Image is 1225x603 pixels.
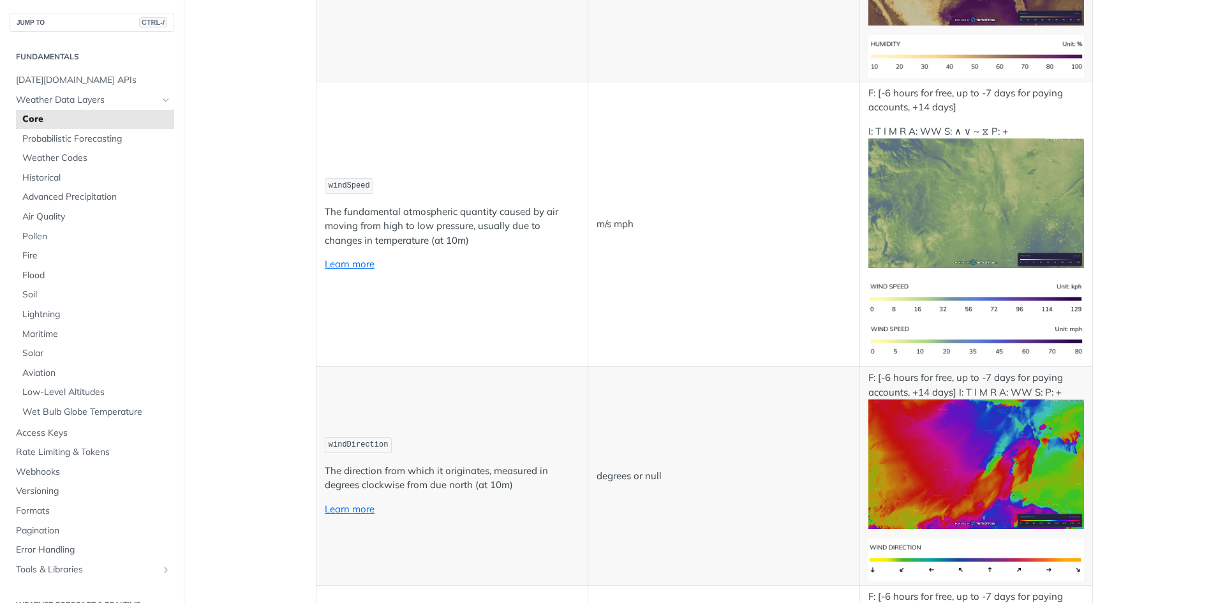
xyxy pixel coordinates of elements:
[329,440,389,449] span: windDirection
[16,168,174,188] a: Historical
[868,334,1084,346] span: Expand image
[22,347,171,360] span: Solar
[16,207,174,227] a: Air Quality
[16,563,158,576] span: Tools & Libraries
[16,485,171,498] span: Versioning
[16,130,174,149] a: Probabilistic Forecasting
[16,525,171,537] span: Pagination
[22,152,171,165] span: Weather Codes
[868,124,1084,268] p: I: T I M R A: WW S: ∧ ∨ ~ ⧖ P: +
[868,457,1084,469] span: Expand image
[16,305,174,324] a: Lightning
[10,521,174,540] a: Pagination
[161,95,171,105] button: Hide subpages for Weather Data Layers
[22,288,171,301] span: Soil
[22,406,171,419] span: Wet Bulb Globe Temperature
[325,205,579,248] p: The fundamental atmospheric quantity caused by air moving from high to low pressure, usually due ...
[22,249,171,262] span: Fire
[16,266,174,285] a: Flood
[16,466,171,479] span: Webhooks
[10,424,174,443] a: Access Keys
[16,427,171,440] span: Access Keys
[325,258,375,270] a: Learn more
[868,292,1084,304] span: Expand image
[139,17,167,27] span: CTRL-/
[22,386,171,399] span: Low-Level Altitudes
[597,469,851,484] p: degrees or null
[22,328,171,341] span: Maritime
[10,71,174,90] a: [DATE][DOMAIN_NAME] APIs
[325,503,375,515] a: Learn more
[10,91,174,110] a: Weather Data LayersHide subpages for Weather Data Layers
[325,464,579,493] p: The direction from which it originates, measured in degrees clockwise from due north (at 10m)
[16,285,174,304] a: Soil
[22,113,171,126] span: Core
[329,181,370,190] span: windSpeed
[16,149,174,168] a: Weather Codes
[16,94,158,107] span: Weather Data Layers
[868,553,1084,565] span: Expand image
[22,211,171,223] span: Air Quality
[597,217,851,232] p: m/s mph
[10,443,174,462] a: Rate Limiting & Tokens
[22,230,171,243] span: Pollen
[16,110,174,129] a: Core
[16,325,174,344] a: Maritime
[22,269,171,282] span: Flood
[868,86,1084,115] p: F: [-6 hours for free, up to -7 days for paying accounts, +14 days]
[22,133,171,145] span: Probabilistic Forecasting
[16,246,174,265] a: Fire
[16,505,171,517] span: Formats
[868,196,1084,208] span: Expand image
[16,227,174,246] a: Pollen
[22,367,171,380] span: Aviation
[22,308,171,321] span: Lightning
[16,364,174,383] a: Aviation
[22,191,171,204] span: Advanced Precipitation
[10,482,174,501] a: Versioning
[22,172,171,184] span: Historical
[868,49,1084,61] span: Expand image
[16,344,174,363] a: Solar
[16,188,174,207] a: Advanced Precipitation
[161,565,171,575] button: Show subpages for Tools & Libraries
[10,463,174,482] a: Webhooks
[16,403,174,422] a: Wet Bulb Globe Temperature
[16,544,171,556] span: Error Handling
[10,13,174,32] button: JUMP TOCTRL-/
[16,446,171,459] span: Rate Limiting & Tokens
[10,540,174,560] a: Error Handling
[10,51,174,63] h2: Fundamentals
[868,371,1084,529] p: F: [-6 hours for free, up to -7 days for paying accounts, +14 days] I: T I M R A: WW S: P: +
[16,383,174,402] a: Low-Level Altitudes
[10,502,174,521] a: Formats
[16,74,171,87] span: [DATE][DOMAIN_NAME] APIs
[10,560,174,579] a: Tools & LibrariesShow subpages for Tools & Libraries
